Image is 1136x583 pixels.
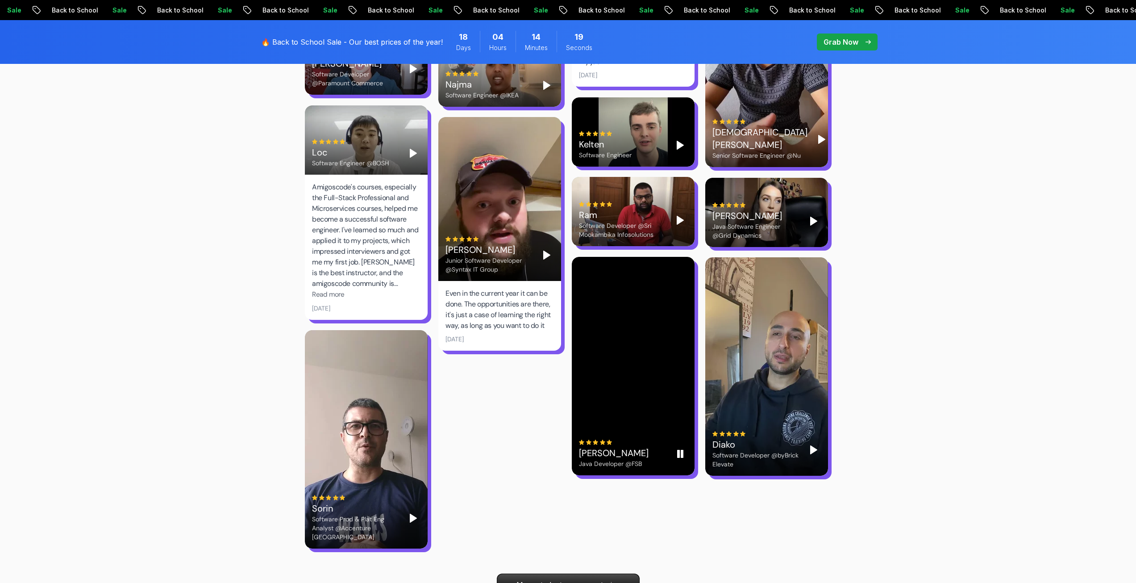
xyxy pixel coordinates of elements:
[312,70,399,88] div: Software Developer @Paramount Commerce
[314,6,343,15] p: Sale
[815,132,829,147] button: Play
[254,6,314,15] p: Back to School
[406,62,420,76] button: Play
[312,289,345,300] button: Read more
[579,221,666,239] div: Software Developer @Sri Mookambika Infosolutions
[492,31,504,43] span: 4 Hours
[456,43,471,52] span: Days
[807,214,821,228] button: Play
[104,6,132,15] p: Sale
[43,6,104,15] p: Back to School
[532,31,541,43] span: 14 Minutes
[574,31,583,43] span: 19 Seconds
[579,138,632,151] div: Kelten
[841,6,870,15] p: Sale
[991,6,1052,15] p: Back to School
[712,126,807,151] div: [DEMOGRAPHIC_DATA][PERSON_NAME]
[886,6,946,15] p: Back to School
[312,290,345,299] span: Read more
[579,459,649,468] div: Java Developer @FSB
[579,71,597,80] div: [DATE]
[445,335,464,344] div: [DATE]
[445,91,519,100] div: Software Engineer @IKEA
[459,31,468,43] span: 18 Days
[312,502,399,515] div: Sorin
[209,6,237,15] p: Sale
[673,138,687,152] button: Play
[570,6,630,15] p: Back to School
[712,451,799,469] div: Software Developer @byBrick Elevate
[525,6,553,15] p: Sale
[406,511,420,525] button: Play
[540,248,554,262] button: Play
[445,288,554,331] div: Even in the current year it can be done. The opportunities are there, it's just a case of learnin...
[406,146,420,160] button: Play
[445,78,519,91] div: Najma
[464,6,525,15] p: Back to School
[445,256,533,274] div: Junior Software Developer @Syntax IT Group
[312,182,420,289] div: Amigoscode's courses, especially the Full-Stack Professional and Microservices courses, helped me...
[712,222,799,240] div: Java Software Engineer @Grid Dynamics
[712,151,807,160] div: Senior Software Engineer @Nu
[579,209,666,221] div: Ram
[312,515,399,541] div: Software Prod & Plat Eng Analyst @Accenture [GEOGRAPHIC_DATA]
[673,447,687,461] button: Pause
[946,6,975,15] p: Sale
[630,6,659,15] p: Sale
[579,151,632,159] div: Software Engineer
[312,146,389,159] div: Loc
[445,243,533,256] div: [PERSON_NAME]
[675,6,736,15] p: Back to School
[673,213,687,227] button: Play
[712,210,799,222] div: [PERSON_NAME]
[540,78,554,92] button: Play
[736,6,764,15] p: Sale
[579,447,649,459] div: [PERSON_NAME]
[359,6,420,15] p: Back to School
[312,159,389,168] div: Software Engineer @BOSH
[824,37,858,47] p: Grab Now
[780,6,841,15] p: Back to School
[525,43,548,52] span: Minutes
[712,438,799,451] div: Diako
[420,6,448,15] p: Sale
[148,6,209,15] p: Back to School
[261,37,443,47] p: 🔥 Back to School Sale - Our best prices of the year!
[566,43,592,52] span: Seconds
[312,304,330,313] div: [DATE]
[489,43,507,52] span: Hours
[807,443,821,457] button: Play
[1052,6,1080,15] p: Sale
